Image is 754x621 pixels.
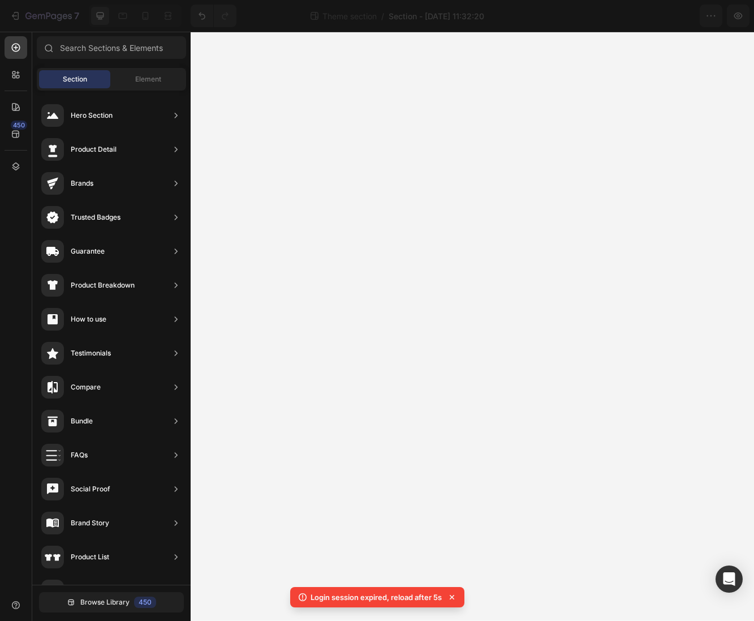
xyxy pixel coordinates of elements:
[71,280,135,291] div: Product Breakdown
[71,314,106,325] div: How to use
[71,416,93,427] div: Bundle
[191,32,754,621] iframe: Design area
[602,5,639,27] button: Save
[11,121,27,130] div: 450
[191,5,236,27] div: Undo/Redo
[135,74,161,84] span: Element
[71,246,105,257] div: Guarantee
[134,597,156,608] div: 450
[71,348,111,359] div: Testimonials
[71,110,113,121] div: Hero Section
[5,5,84,27] button: 7
[71,212,120,223] div: Trusted Badges
[381,10,384,22] span: /
[71,178,93,189] div: Brands
[320,10,379,22] span: Theme section
[63,74,87,84] span: Section
[71,449,88,461] div: FAQs
[80,597,130,607] span: Browse Library
[716,566,743,593] div: Open Intercom Messenger
[71,517,109,529] div: Brand Story
[653,10,740,22] div: Publish Theme Section
[39,592,184,613] button: Browse Library450
[311,592,442,603] p: Login session expired, reload after 5s
[71,144,117,155] div: Product Detail
[644,5,749,27] button: Publish Theme Section
[37,36,186,59] input: Search Sections & Elements
[74,9,79,23] p: 7
[71,483,110,495] div: Social Proof
[611,11,630,21] span: Save
[71,551,109,563] div: Product List
[71,382,101,393] div: Compare
[389,10,484,22] span: Section - [DATE] 11:32:20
